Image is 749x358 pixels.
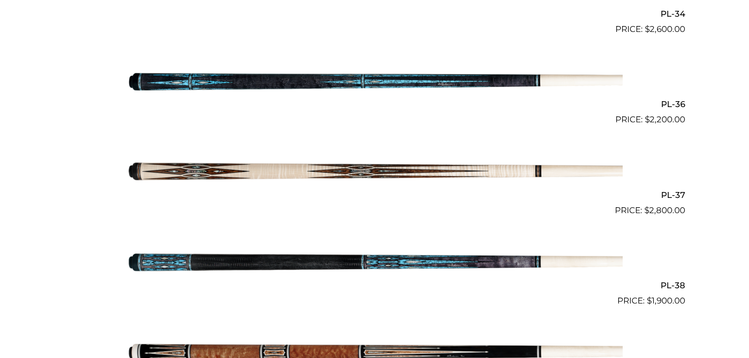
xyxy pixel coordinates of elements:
[64,40,685,126] a: PL-36 $2,200.00
[647,296,685,305] bdi: 1,900.00
[64,221,685,307] a: PL-38 $1,900.00
[126,40,623,122] img: PL-36
[647,296,652,305] span: $
[126,130,623,213] img: PL-37
[64,186,685,204] h2: PL-37
[645,114,685,124] bdi: 2,200.00
[64,95,685,113] h2: PL-36
[645,24,685,34] bdi: 2,600.00
[644,205,685,215] bdi: 2,800.00
[126,221,623,303] img: PL-38
[645,114,650,124] span: $
[644,205,649,215] span: $
[64,276,685,295] h2: PL-38
[64,130,685,217] a: PL-37 $2,800.00
[64,5,685,23] h2: PL-34
[645,24,650,34] span: $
